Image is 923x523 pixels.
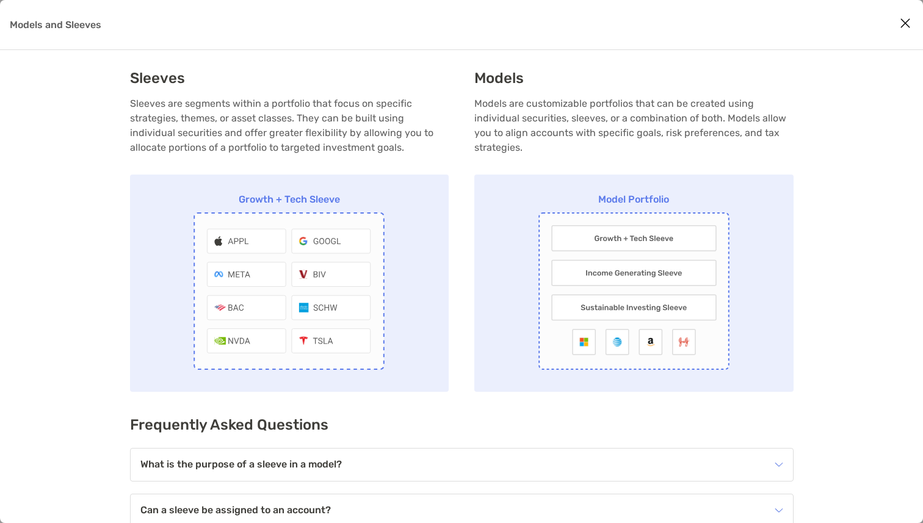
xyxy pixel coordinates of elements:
p: Models and Sleeves [10,17,101,32]
h4: Can a sleeve be assigned to an account? [140,505,331,516]
img: Growth + Tech Sleeve [194,212,385,370]
p: Model Portfolio [474,194,794,205]
img: Model Portfolio [538,212,729,370]
h3: Sleeves [130,70,449,87]
h3: Models [474,70,794,87]
h3: Frequently Asked Questions [130,416,794,433]
p: Sleeves are segments within a portfolio that focus on specific strategies, themes, or asset class... [130,96,449,155]
button: Close modal [896,15,914,33]
img: icon arrow [775,506,783,514]
div: icon arrowWhat is the purpose of a sleeve in a model? [131,449,793,481]
p: Growth + Tech Sleeve [130,194,449,205]
h4: What is the purpose of a sleeve in a model? [140,460,342,470]
p: Models are customizable portfolios that can be created using individual securities, sleeves, or a... [474,96,794,155]
img: icon arrow [775,460,783,469]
